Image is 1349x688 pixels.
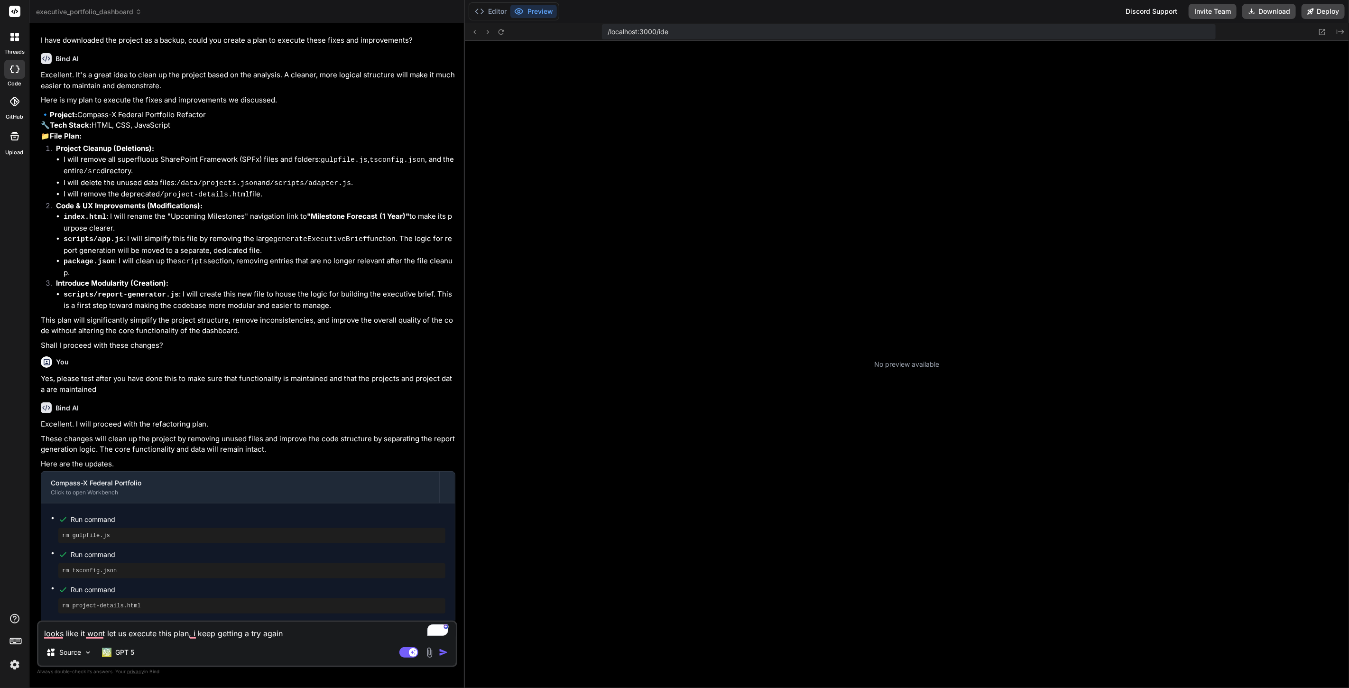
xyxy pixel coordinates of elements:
[115,648,134,657] p: GPT 5
[160,191,249,199] code: /project-details.html
[875,360,940,369] p: No preview available
[64,211,455,233] li: : I will rename the "Upcoming Milestones" navigation link to to make its purpose clearer.
[307,212,409,221] strong: "Milestone Forecast (1 Year)"
[55,54,79,64] h6: Bind AI
[71,515,445,524] span: Run command
[50,121,92,130] strong: Tech Stack:
[6,113,23,121] label: GitHub
[41,110,455,142] p: 🔹 Compass-X Federal Portfolio Refactor 🔧 HTML, CSS, JavaScript 📁
[71,550,445,559] span: Run command
[439,648,448,657] img: icon
[41,70,455,91] p: Excellent. It's a great idea to clean up the project based on the analysis. A cleaner, more logic...
[56,144,154,153] strong: Project Cleanup (Deletions):
[56,279,168,288] strong: Introduce Modularity (Creation):
[62,567,442,575] pre: rm tsconfig.json
[71,620,445,630] span: Run command
[41,459,455,470] p: Here are the updates.
[1302,4,1345,19] button: Deploy
[83,167,101,176] code: /src
[51,489,430,496] div: Click to open Workbench
[64,289,455,311] li: : I will create this new file to house the logic for building the executive brief. This is a firs...
[6,149,24,157] label: Upload
[471,5,510,18] button: Editor
[64,189,455,201] li: I will remove the deprecated file.
[176,179,258,187] code: /data/projects.json
[370,156,425,164] code: tsconfig.json
[321,156,368,164] code: gulpfile.js
[64,258,115,266] code: package.json
[41,419,455,430] p: Excellent. I will proceed with the refactoring plan.
[177,258,207,266] code: scripts
[62,602,442,610] pre: rm project-details.html
[510,5,557,18] button: Preview
[127,669,144,674] span: privacy
[50,131,82,140] strong: File Plan:
[50,110,77,119] strong: Project:
[273,235,367,243] code: generateExecutiveBrief
[64,291,179,299] code: scripts/report-generator.js
[64,154,455,177] li: I will remove all superfluous SharePoint Framework (SPFx) files and folders: , , and the entire d...
[51,478,430,488] div: Compass-X Federal Portfolio
[41,373,455,395] p: Yes, please test after you have done this to make sure that functionality is maintained and that ...
[71,585,445,595] span: Run command
[41,315,455,336] p: This plan will significantly simplify the project structure, remove inconsistencies, and improve ...
[1242,4,1296,19] button: Download
[8,80,21,88] label: code
[102,648,111,657] img: GPT 5
[84,649,92,657] img: Pick Models
[1120,4,1183,19] div: Discord Support
[64,256,455,278] li: : I will clean up the section, removing entries that are no longer relevant after the file cleanup.
[608,27,668,37] span: /localhost:3000/ide
[62,532,442,539] pre: rm gulpfile.js
[56,357,69,367] h6: You
[41,472,439,503] button: Compass-X Federal PortfolioClick to open Workbench
[7,657,23,673] img: settings
[59,648,81,657] p: Source
[37,667,457,676] p: Always double-check its answers. Your in Bind
[56,201,203,210] strong: Code & UX Improvements (Modifications):
[424,647,435,658] img: attachment
[41,434,455,455] p: These changes will clean up the project by removing unused files and improve the code structure b...
[64,235,123,243] code: scripts/app.js
[270,179,351,187] code: /scripts/adapter.js
[64,213,106,221] code: index.html
[1189,4,1237,19] button: Invite Team
[55,403,79,413] h6: Bind AI
[4,48,25,56] label: threads
[38,622,456,639] textarea: To enrich screen reader interactions, please activate Accessibility in Grammarly extension settings
[41,340,455,351] p: Shall I proceed with these changes?
[64,177,455,189] li: I will delete the unused data files: and .
[41,95,455,106] p: Here is my plan to execute the fixes and improvements we discussed.
[41,35,455,46] p: I have downloaded the project as a backup, could you create a plan to execute these fixes and imp...
[64,233,455,256] li: : I will simplify this file by removing the large function. The logic for report generation will ...
[36,7,142,17] span: executive_portfolio_dashboard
